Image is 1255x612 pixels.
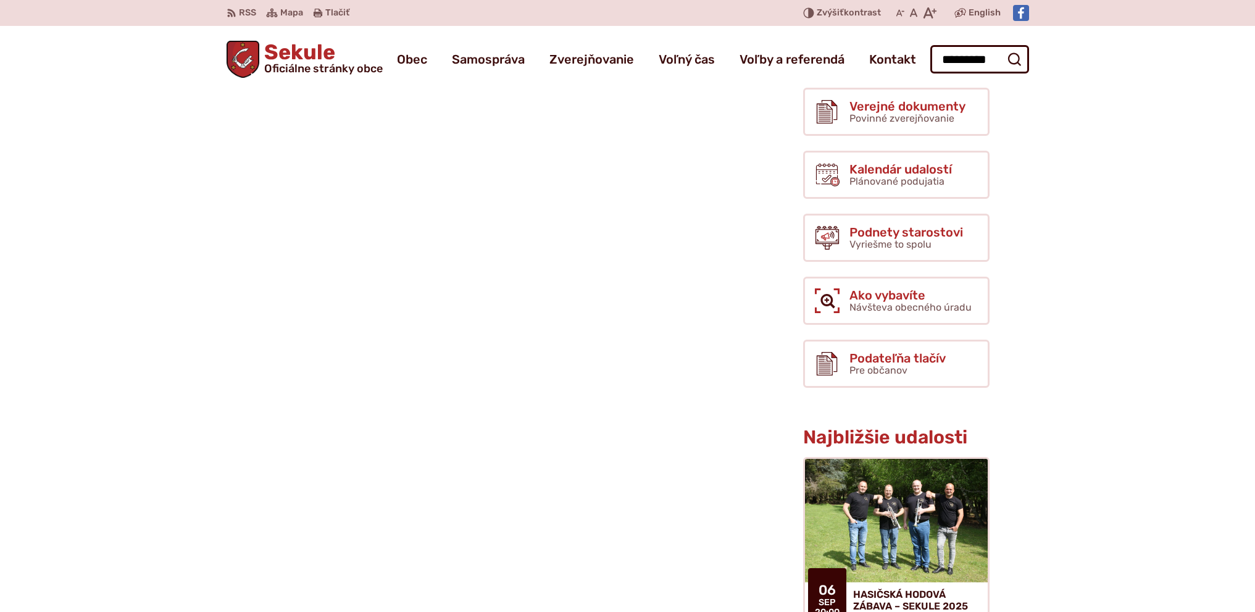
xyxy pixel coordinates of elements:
[397,42,427,77] a: Obec
[849,112,954,124] span: Povinné zverejňovanie
[549,42,634,77] a: Zverejňovanie
[227,41,260,78] img: Prejsť na domovskú stránku
[969,6,1001,20] span: English
[452,42,525,77] a: Samospráva
[869,42,916,77] a: Kontakt
[803,277,990,325] a: Ako vybavíte Návšteva obecného úradu
[853,589,978,612] h4: HASIČSKÁ HODOVÁ ZÁBAVA – SEKULE 2025
[849,301,972,313] span: Návšteva obecného úradu
[849,288,972,302] span: Ako vybavíte
[264,63,383,74] span: Oficiálne stránky obce
[239,6,256,20] span: RSS
[803,214,990,262] a: Podnety starostovi Vyriešme to spolu
[815,583,840,598] span: 06
[227,41,383,78] a: Logo Sekule, prejsť na domovskú stránku.
[849,225,963,239] span: Podnety starostovi
[325,8,349,19] span: Tlačiť
[815,598,840,608] span: sep
[849,364,907,376] span: Pre občanov
[817,7,844,18] span: Zvýšiť
[849,238,932,250] span: Vyriešme to spolu
[740,42,844,77] a: Voľby a referendá
[817,8,881,19] span: kontrast
[966,6,1003,20] a: English
[803,151,990,199] a: Kalendár udalostí Plánované podujatia
[1013,5,1029,21] img: Prejsť na Facebook stránku
[849,175,944,187] span: Plánované podujatia
[849,99,965,113] span: Verejné dokumenty
[803,340,990,388] a: Podateľňa tlačív Pre občanov
[259,42,383,74] span: Sekule
[659,42,715,77] a: Voľný čas
[803,427,990,448] h3: Najbližšie udalosti
[803,88,990,136] a: Verejné dokumenty Povinné zverejňovanie
[849,351,946,365] span: Podateľňa tlačív
[849,162,952,176] span: Kalendár udalostí
[280,6,303,20] span: Mapa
